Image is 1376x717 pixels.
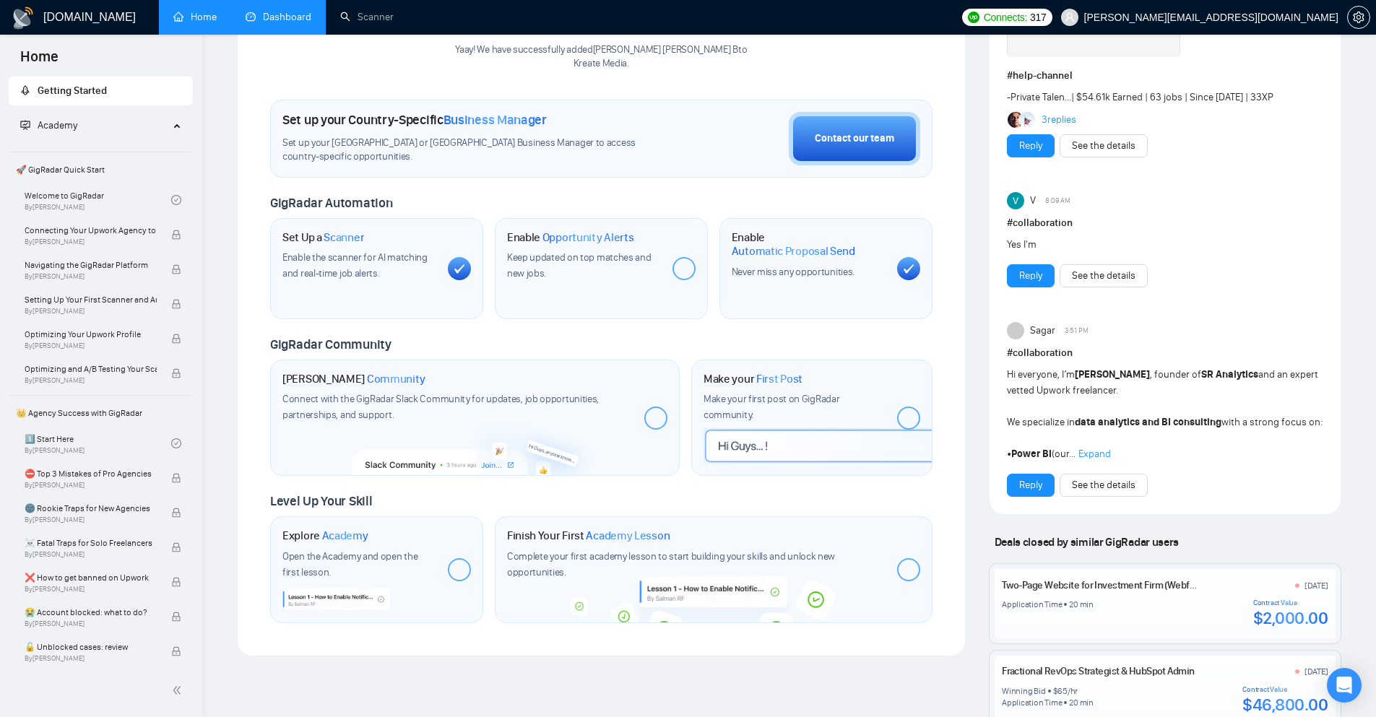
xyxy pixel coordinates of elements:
span: Business Manager [443,112,547,128]
span: Keep updated on top matches and new jobs. [507,251,652,279]
span: Never miss any opportunities. [732,266,854,278]
span: lock [171,230,181,240]
div: $2,000.00 [1253,607,1328,629]
span: - | $54.61k Earned | 63 jobs | Since [DATE] | 33XP [1007,91,1273,103]
span: fund-projection-screen [20,120,30,130]
button: See the details [1060,474,1148,497]
span: 317 [1030,9,1046,25]
span: 3:51 PM [1065,324,1089,337]
h1: # collaboration [1007,215,1323,231]
button: setting [1347,6,1370,29]
span: By [PERSON_NAME] [25,585,157,594]
a: 1️⃣ Start HereBy[PERSON_NAME] [25,427,171,459]
div: [DATE] [1304,580,1328,591]
div: Application Time [1002,599,1062,610]
span: lock [171,577,181,587]
span: ⛔ Top 3 Mistakes of Pro Agencies [25,466,157,481]
a: See the details [1072,138,1135,154]
a: Reply [1019,138,1042,154]
a: See the details [1072,268,1135,284]
span: Level Up Your Skill [270,493,372,509]
span: By [PERSON_NAME] [25,272,157,281]
div: [DATE] [1304,666,1328,677]
div: Winning Bid [1002,685,1045,697]
span: Optimizing Your Upwork Profile [25,327,157,342]
span: Expand [1078,448,1111,460]
span: Setting Up Your First Scanner and Auto-Bidder [25,292,157,307]
h1: Explore [282,529,368,543]
span: check-circle [171,195,181,205]
a: 3replies [1042,113,1076,127]
div: Contract Value [1253,599,1328,607]
span: ❌ How to get banned on Upwork [25,570,157,585]
span: 8:09 AM [1045,194,1070,207]
span: By [PERSON_NAME] [25,342,157,350]
h1: Enable [732,230,886,258]
img: Anisuzzaman Khan [1019,112,1035,128]
span: Navigating the GigRadar Platform [25,258,157,272]
span: rocket [20,85,30,95]
button: Reply [1007,264,1055,287]
span: GigRadar Automation [270,195,392,211]
strong: Power BI [1011,448,1052,460]
span: check-circle [171,438,181,448]
span: By [PERSON_NAME] [25,620,157,628]
span: By [PERSON_NAME] [25,654,157,663]
span: lock [171,264,181,274]
button: Reply [1007,474,1055,497]
a: Reply [1019,268,1042,284]
h1: # help-channel [1007,68,1323,84]
span: lock [171,612,181,622]
li: Getting Started [9,77,193,105]
span: Enable the scanner for AI matching and real-time job alerts. [282,251,428,279]
div: 20 min [1069,697,1094,708]
span: Automatic Proposal Send [732,244,855,258]
span: Opportunity Alerts [542,230,634,245]
span: Optimizing and A/B Testing Your Scanner for Better Results [25,362,157,376]
a: dashboardDashboard [246,11,311,23]
span: First Post [756,372,802,386]
span: Connects: [984,9,1027,25]
a: See the details [1072,477,1135,493]
p: Kreate Media . [455,57,747,71]
a: searchScanner [340,11,394,23]
span: lock [171,299,181,309]
div: /hr [1068,685,1078,697]
span: By [PERSON_NAME] [25,481,157,490]
a: Reply [1019,477,1042,493]
a: homeHome [173,11,217,23]
button: Reply [1007,134,1055,157]
span: Academy Lesson [586,529,670,543]
span: Community [367,372,425,386]
h1: Make your [704,372,802,386]
div: Contract Value [1242,685,1328,694]
span: Connecting Your Upwork Agency to GigRadar [25,223,157,238]
a: Private Talen... [1011,91,1071,103]
span: Connect with the GigRadar Slack Community for updates, job opportunities, partnerships, and support. [282,393,599,421]
span: By [PERSON_NAME] [25,516,157,524]
span: Academy [38,119,77,131]
span: Getting Started [38,84,107,97]
img: V [1007,192,1024,209]
span: lock [171,508,181,518]
strong: data analytics and BI consulting [1075,416,1221,428]
span: 🔓 Unblocked cases: review [25,640,157,654]
h1: Set up your Country-Specific [282,112,547,128]
span: By [PERSON_NAME] [25,307,157,316]
h1: # collaboration [1007,345,1323,361]
span: Academy [20,119,77,131]
span: By [PERSON_NAME] [25,550,157,559]
a: Welcome to GigRadarBy[PERSON_NAME] [25,184,171,216]
button: Contact our team [789,112,920,165]
span: By [PERSON_NAME] [25,238,157,246]
span: 👑 Agency Success with GigRadar [10,399,191,427]
span: lock [171,646,181,656]
strong: SR Analytics [1201,368,1258,381]
img: upwork-logo.png [968,12,979,23]
div: $46,800.00 [1242,694,1328,716]
a: Fractional RevOps Strategist & HubSpot Admin [1002,665,1194,677]
div: Contact our team [815,131,894,147]
h1: [PERSON_NAME] [282,372,425,386]
span: 🌚 Rookie Traps for New Agencies [25,501,157,516]
img: logo [12,6,35,30]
